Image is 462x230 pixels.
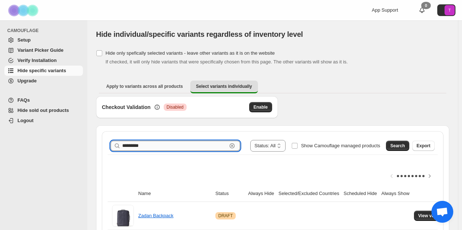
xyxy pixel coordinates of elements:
[17,118,33,123] span: Logout
[379,186,411,202] th: Always Show
[254,104,268,110] span: Enable
[414,211,451,221] button: View variants
[246,186,276,202] th: Always Hide
[17,37,31,43] span: Setup
[105,50,275,56] span: Hide only spefically selected variants - leave other variants as it is on the website
[301,143,380,148] span: Show Camouflage managed products
[276,186,342,202] th: Selected/Excluded Countries
[421,2,431,9] div: 0
[167,104,184,110] span: Disabled
[437,4,455,16] button: Avatar with initials T
[17,108,69,113] span: Hide sold out products
[390,143,405,149] span: Search
[196,83,252,89] span: Select variants individually
[218,213,233,219] span: DRAFT
[17,97,30,103] span: FAQs
[4,66,83,76] a: Hide specific variants
[138,213,174,218] a: Zadan Backpack
[4,116,83,126] a: Logout
[136,186,213,202] th: Name
[17,47,63,53] span: Variant Picker Guide
[249,102,272,112] button: Enable
[106,83,183,89] span: Apply to variants across all products
[341,186,379,202] th: Scheduled Hide
[4,76,83,86] a: Upgrade
[418,7,426,14] a: 0
[17,68,66,73] span: Hide specific variants
[17,58,57,63] span: Verify Installation
[7,28,84,34] span: CAMOUFLAGE
[372,7,398,13] span: App Support
[6,0,42,20] img: Camouflage
[4,95,83,105] a: FAQs
[105,59,348,65] span: If checked, it will only hide variants that were specifically chosen from this page. The other va...
[96,30,303,38] span: Hide individual/specific variants regardless of inventory level
[4,55,83,66] a: Verify Installation
[417,143,430,149] span: Export
[425,171,435,181] button: Scroll table right one column
[190,81,258,93] button: Select variants individually
[17,78,37,83] span: Upgrade
[4,45,83,55] a: Variant Picker Guide
[418,213,446,219] span: View variants
[112,205,134,227] img: Zadan Backpack
[213,186,246,202] th: Status
[431,201,453,223] div: チャットを開く
[412,141,435,151] button: Export
[386,141,409,151] button: Search
[4,35,83,45] a: Setup
[4,105,83,116] a: Hide sold out products
[228,142,236,149] button: Clear
[449,8,451,12] text: T
[102,104,151,111] h3: Checkout Validation
[445,5,455,15] span: Avatar with initials T
[100,81,189,92] button: Apply to variants across all products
